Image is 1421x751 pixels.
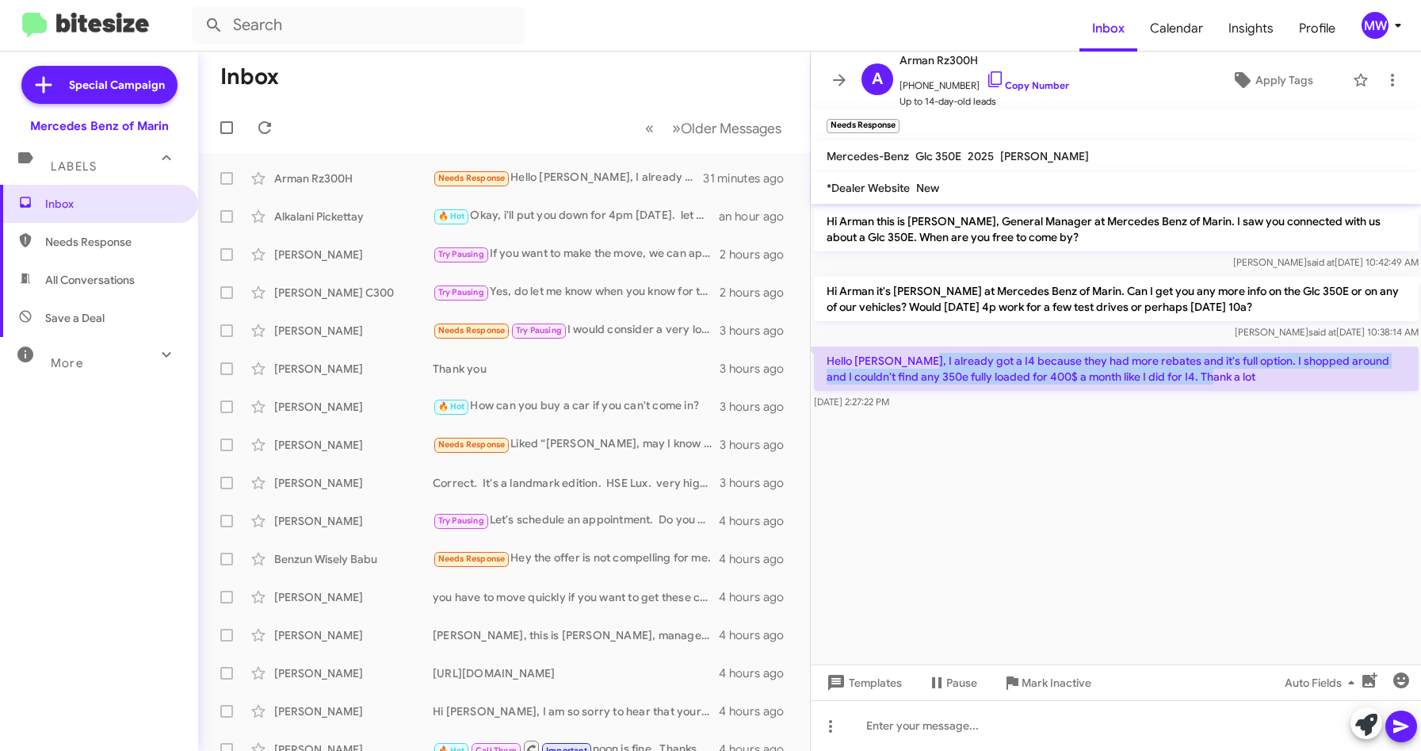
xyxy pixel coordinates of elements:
[900,70,1069,94] span: [PHONE_NUMBER]
[720,361,796,377] div: 3 hours ago
[1198,66,1345,94] button: Apply Tags
[1079,6,1137,52] a: Inbox
[438,173,506,183] span: Needs Response
[433,703,719,719] div: Hi [PERSON_NAME], I am so sorry to hear that your experience was not on par and frankly, below ou...
[438,515,484,526] span: Try Pausing
[438,249,484,259] span: Try Pausing
[968,149,994,163] span: 2025
[719,513,796,529] div: 4 hours ago
[1022,669,1091,697] span: Mark Inactive
[827,119,900,133] small: Needs Response
[274,551,433,567] div: Benzun Wisely Babu
[720,437,796,453] div: 3 hours ago
[1308,326,1335,338] span: said at
[720,475,796,491] div: 3 hours ago
[274,475,433,491] div: [PERSON_NAME]
[900,51,1069,70] span: Arman Rz300H
[433,321,720,339] div: I would consider a very low mileage S600 as well and prefer a color Combination other than BLACK ...
[916,181,939,195] span: New
[719,209,796,224] div: an hour ago
[814,396,889,408] span: [DATE] 2:27:22 PM
[438,211,465,221] span: 🔥 Hot
[645,118,654,138] span: «
[636,112,791,144] nav: Page navigation example
[814,277,1419,321] p: Hi Arman it's [PERSON_NAME] at Mercedes Benz of Marin. Can I get you any more info on the Glc 350...
[663,112,791,144] button: Next
[681,120,781,137] span: Older Messages
[915,669,990,697] button: Pause
[274,627,433,643] div: [PERSON_NAME]
[45,234,180,250] span: Needs Response
[516,325,562,335] span: Try Pausing
[274,589,433,605] div: [PERSON_NAME]
[220,64,279,90] h1: Inbox
[986,79,1069,91] a: Copy Number
[814,207,1419,251] p: Hi Arman this is [PERSON_NAME], General Manager at Mercedes Benz of Marin. I saw you connected wi...
[1306,256,1334,268] span: said at
[1216,6,1286,52] a: Insights
[900,94,1069,109] span: Up to 14-day-old leads
[433,475,720,491] div: Correct. It's a landmark edition. HSE Lux. very high trim package.
[274,209,433,224] div: Alkalani Pickettay
[438,287,484,297] span: Try Pausing
[719,627,796,643] div: 4 hours ago
[433,512,719,530] div: Let's schedule an appointment. Do you have any availability for this weekend? If not, what time [...
[990,669,1104,697] button: Mark Inactive
[274,247,433,262] div: [PERSON_NAME]
[827,149,909,163] span: Mercedes-Benz
[274,703,433,719] div: [PERSON_NAME]
[720,247,796,262] div: 2 hours ago
[720,323,796,339] div: 3 hours ago
[872,67,883,92] span: A
[21,66,178,104] a: Special Campaign
[51,159,97,174] span: Labels
[274,437,433,453] div: [PERSON_NAME]
[433,435,720,454] div: Liked “[PERSON_NAME], may I know what is holding you off now? We have wonderful options at the mo...
[45,310,105,326] span: Save a Deal
[703,171,796,186] div: 31 minutes ago
[433,665,719,681] div: [URL][DOMAIN_NAME]
[438,401,465,412] span: 🔥 Hot
[811,669,915,697] button: Templates
[719,703,796,719] div: 4 hours ago
[433,361,720,377] div: Thank you
[45,196,180,212] span: Inbox
[433,550,719,568] div: Hey the offer is not compelling for me.
[1272,669,1373,697] button: Auto Fields
[720,399,796,415] div: 3 hours ago
[814,347,1419,391] p: Hello [PERSON_NAME], I already got a I4 because they had more rebates and it's full option. I sho...
[192,6,525,44] input: Search
[719,551,796,567] div: 4 hours ago
[433,245,720,263] div: If you want to make the move, we can appraise your car and take it in as a trade. We do that all ...
[433,397,720,416] div: How can you buy a car if you can't come in?
[823,669,902,697] span: Templates
[946,669,977,697] span: Pause
[274,513,433,529] div: [PERSON_NAME]
[45,272,135,288] span: All Conversations
[827,181,910,195] span: *Dealer Website
[433,169,703,187] div: Hello [PERSON_NAME], I already got a I4 because they had more rebates and it's full option. I sho...
[274,171,433,186] div: Arman Rz300H
[915,149,961,163] span: Glc 350E
[719,589,796,605] div: 4 hours ago
[69,77,165,93] span: Special Campaign
[438,554,506,564] span: Needs Response
[1285,669,1361,697] span: Auto Fields
[274,399,433,415] div: [PERSON_NAME]
[720,285,796,301] div: 2 hours ago
[51,356,83,370] span: More
[433,589,719,605] div: you have to move quickly if you want to get these cars. they are moving very fast.
[433,627,719,643] div: [PERSON_NAME], this is [PERSON_NAME], manager at the dealership. I sent you a few texts but did n...
[1286,6,1348,52] a: Profile
[1000,149,1089,163] span: [PERSON_NAME]
[1137,6,1216,52] a: Calendar
[433,283,720,301] div: Yes, do let me know when you know for the above stated reasons.
[1348,12,1404,39] button: MW
[274,285,433,301] div: [PERSON_NAME] C300
[438,325,506,335] span: Needs Response
[30,118,169,134] div: Mercedes Benz of Marin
